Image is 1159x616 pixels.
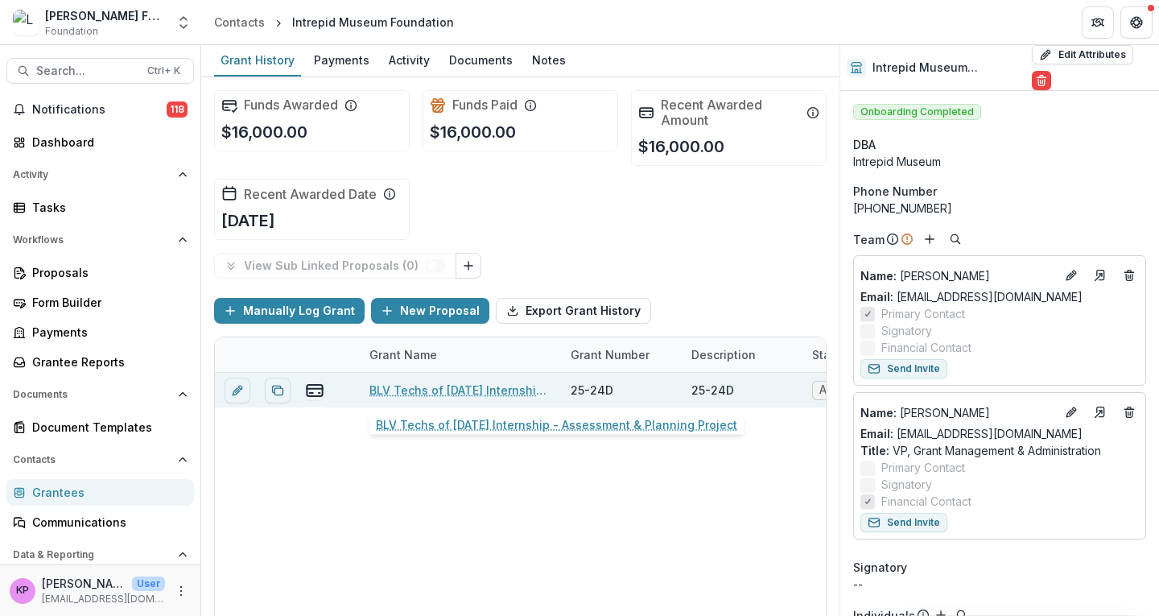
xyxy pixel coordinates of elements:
[860,406,897,420] span: Name :
[452,97,518,113] h2: Funds Paid
[221,209,275,233] p: [DATE]
[571,382,613,399] div: 25-24D
[853,231,885,248] p: Team
[682,337,802,372] div: Description
[853,136,876,153] span: DBA
[6,162,194,188] button: Open Activity
[244,97,338,113] h2: Funds Awarded
[6,479,194,506] a: Grantees
[853,559,907,576] span: Signatory
[853,153,1146,170] div: Intrepid Museum
[802,337,923,372] div: Status
[6,227,194,253] button: Open Workflows
[32,264,181,281] div: Proposals
[1120,403,1139,422] button: Deletes
[42,575,126,592] p: [PERSON_NAME]
[13,169,171,180] span: Activity
[6,319,194,345] a: Payments
[42,592,165,606] p: [EMAIL_ADDRESS][DOMAIN_NAME]
[1032,71,1051,90] button: Delete
[860,267,1055,284] p: [PERSON_NAME]
[526,48,572,72] div: Notes
[456,253,481,279] button: Link Grants
[32,419,181,436] div: Document Templates
[225,378,250,403] button: edit
[221,120,307,144] p: $16,000.00
[13,454,171,465] span: Contacts
[946,229,965,249] button: Search
[214,45,301,76] a: Grant History
[443,48,519,72] div: Documents
[1087,263,1113,288] a: Go to contact
[1062,266,1081,285] button: Edit
[661,97,800,128] h2: Recent Awarded Amount
[6,289,194,316] a: Form Builder
[32,199,181,216] div: Tasks
[305,381,324,400] button: view-payments
[32,353,181,370] div: Grantee Reports
[6,58,194,84] button: Search...
[860,359,947,378] button: Send Invite
[208,10,271,34] a: Contacts
[360,346,447,363] div: Grant Name
[881,476,932,493] span: Signatory
[32,103,167,117] span: Notifications
[853,200,1146,217] div: [PHONE_NUMBER]
[561,337,682,372] div: Grant Number
[292,14,454,31] div: Intrepid Museum Foundation
[167,101,188,118] span: 118
[430,120,516,144] p: $16,000.00
[1120,266,1139,285] button: Deletes
[881,459,965,476] span: Primary Contact
[244,259,425,273] p: View Sub Linked Proposals ( 0 )
[360,337,561,372] div: Grant Name
[6,97,194,122] button: Notifications118
[1120,6,1153,39] button: Get Help
[144,62,184,80] div: Ctrl + K
[32,324,181,341] div: Payments
[1087,399,1113,425] a: Go to contact
[860,404,1055,421] p: [PERSON_NAME]
[6,349,194,375] a: Grantee Reports
[881,339,971,356] span: Financial Contact
[860,425,1083,442] a: Email: [EMAIL_ADDRESS][DOMAIN_NAME]
[382,45,436,76] a: Activity
[496,298,651,324] button: Export Grant History
[860,427,893,440] span: Email:
[682,346,765,363] div: Description
[443,45,519,76] a: Documents
[172,6,195,39] button: Open entity switcher
[208,10,460,34] nav: breadcrumb
[1082,6,1114,39] button: Partners
[853,183,937,200] span: Phone Number
[561,346,659,363] div: Grant Number
[132,577,165,591] p: User
[860,444,889,457] span: Title :
[214,48,301,72] div: Grant History
[32,484,181,501] div: Grantees
[1032,45,1133,64] button: Edit Attributes
[853,576,1146,593] div: --
[13,10,39,35] img: Lavelle Fund for the Blind
[36,64,138,78] span: Search...
[819,383,854,397] span: Active
[45,24,98,39] span: Foundation
[881,493,971,510] span: Financial Contact
[369,382,551,399] a: BLV Techs of [DATE] Internship - Assessment & Planning Project
[6,542,194,568] button: Open Data & Reporting
[382,48,436,72] div: Activity
[802,346,858,363] div: Status
[853,104,981,120] span: Onboarding Completed
[6,414,194,440] a: Document Templates
[214,298,365,324] button: Manually Log Grant
[214,253,456,279] button: View Sub Linked Proposals (0)
[881,305,965,322] span: Primary Contact
[860,290,893,304] span: Email:
[6,509,194,535] a: Communications
[881,322,932,339] span: Signatory
[6,447,194,473] button: Open Contacts
[13,234,171,246] span: Workflows
[214,14,265,31] div: Contacts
